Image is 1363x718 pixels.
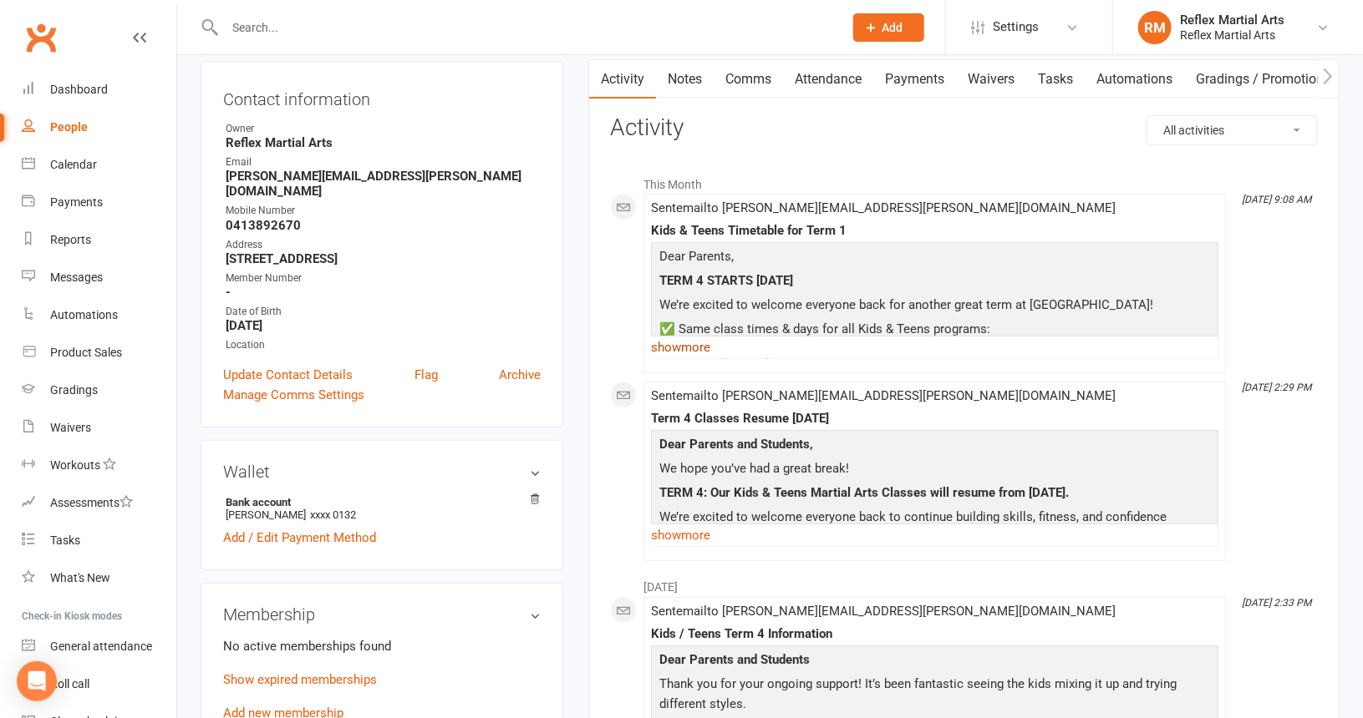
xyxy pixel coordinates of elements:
div: Date of Birth [226,304,541,320]
a: Waivers [956,60,1026,99]
div: Automations [50,308,118,321]
a: Show expired memberships [223,672,377,687]
a: Flag [414,365,438,385]
a: Activity [589,60,656,99]
input: Search... [220,16,832,39]
span: xxxx 0132 [310,508,356,521]
div: What's New [50,571,110,584]
button: Add [853,13,924,42]
i: [DATE] 2:29 PM [1242,382,1311,393]
a: Notes [656,60,714,99]
a: Comms [714,60,783,99]
div: Open Intercom Messenger [17,661,57,701]
div: Calendar [50,158,97,171]
li: This Month [610,167,1318,194]
strong: [STREET_ADDRESS] [226,251,541,266]
a: Tasks [1026,60,1085,99]
i: [DATE] 9:08 AM [1242,194,1311,205]
p: ✅ Same class times & days for all Kids & Teens programs: [655,319,1214,343]
p: We’re excited to welcome everyone back to continue building skills, fitness, and confidence throu... [655,507,1214,551]
div: Address [226,237,541,253]
p: We’re excited to welcome everyone back for another great term at [GEOGRAPHIC_DATA]! [655,295,1214,319]
div: Dashboard [50,83,108,96]
div: Gradings [50,383,98,397]
div: Tasks [50,533,80,547]
a: show more [651,523,1218,547]
span: Add [882,21,903,34]
li: [DATE] [610,569,1318,596]
span: Sent email to [PERSON_NAME][EMAIL_ADDRESS][PERSON_NAME][DOMAIN_NAME] [651,604,1116,619]
span: TERM 4 STARTS [DATE] [659,273,793,288]
span: Sent email to [PERSON_NAME][EMAIL_ADDRESS][PERSON_NAME][DOMAIN_NAME] [651,200,1116,215]
div: Mobile Number [226,203,541,219]
p: Thank you for your ongoing support! It’s been fantastic seeing the kids mixing it up and trying d... [655,674,1214,718]
a: Tasks [22,522,176,559]
div: People [50,120,88,134]
div: Reflex Martial Arts [1180,13,1284,28]
div: Waivers [50,421,91,434]
a: Manage Comms Settings [223,385,364,405]
div: Payments [50,195,103,209]
div: Product Sales [50,346,122,359]
a: Payments [873,60,956,99]
a: Product Sales [22,334,176,372]
a: Gradings / Promotions [1184,60,1342,99]
h3: Activity [610,115,1318,141]
div: Owner [226,121,541,137]
p: No active memberships found [223,636,541,656]
div: Messages [50,271,103,284]
li: [PERSON_NAME] [223,493,541,523]
a: Calendar [22,146,176,184]
a: Clubworx [20,17,62,58]
div: General attendance [50,640,152,653]
div: Email [226,154,541,170]
a: Attendance [783,60,873,99]
a: General attendance kiosk mode [22,628,176,665]
h3: Membership [223,605,541,624]
span: TERM 4: Our Kids & Teens Martial Arts Classes will resume from [DATE]. [659,485,1069,500]
span: Settings [993,8,1039,46]
span: Sent email to [PERSON_NAME][EMAIL_ADDRESS][PERSON_NAME][DOMAIN_NAME] [651,388,1116,403]
strong: - [226,285,541,300]
span: Dear Parents and Students, [659,437,813,452]
div: Kids / Teens Term 4 Information [651,627,1218,641]
a: Gradings [22,372,176,409]
a: Roll call [22,665,176,703]
a: Dashboard [22,71,176,109]
div: Workouts [50,458,100,472]
p: We hope you’ve had a great break! [655,458,1214,483]
a: Update Contact Details [223,365,353,385]
strong: [PERSON_NAME][EMAIL_ADDRESS][PERSON_NAME][DOMAIN_NAME] [226,169,541,199]
strong: 0413892670 [226,218,541,233]
a: Automations [22,296,176,334]
a: What's New [22,559,176,597]
a: Reports [22,221,176,259]
div: Member Number [226,271,541,286]
div: Reports [50,233,91,246]
a: Payments [22,184,176,221]
strong: Bank account [226,496,532,508]
div: RM [1138,11,1172,44]
i: [DATE] 2:33 PM [1242,597,1311,609]
div: Roll call [50,677,89,690]
a: Assessments [22,484,176,522]
a: Messages [22,259,176,296]
a: People [22,109,176,146]
a: Workouts [22,447,176,484]
a: Add / Edit Payment Method [223,528,376,548]
div: Assessments [50,496,133,509]
strong: [DATE] [226,318,541,333]
div: Location [226,337,541,353]
div: Kids & Teens Timetable for Term 1 [651,224,1218,238]
a: Waivers [22,409,176,447]
span: Dear Parents and Students [659,652,810,667]
a: Automations [1085,60,1184,99]
strong: Reflex Martial Arts [226,135,541,150]
p: Dear Parents, [655,246,1214,271]
div: Term 4 Classes Resume [DATE] [651,412,1218,426]
h3: Contact information [223,83,541,109]
a: Archive [499,365,541,385]
a: show more [651,336,1218,359]
h3: Wallet [223,463,541,481]
div: Reflex Martial Arts [1180,28,1284,43]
